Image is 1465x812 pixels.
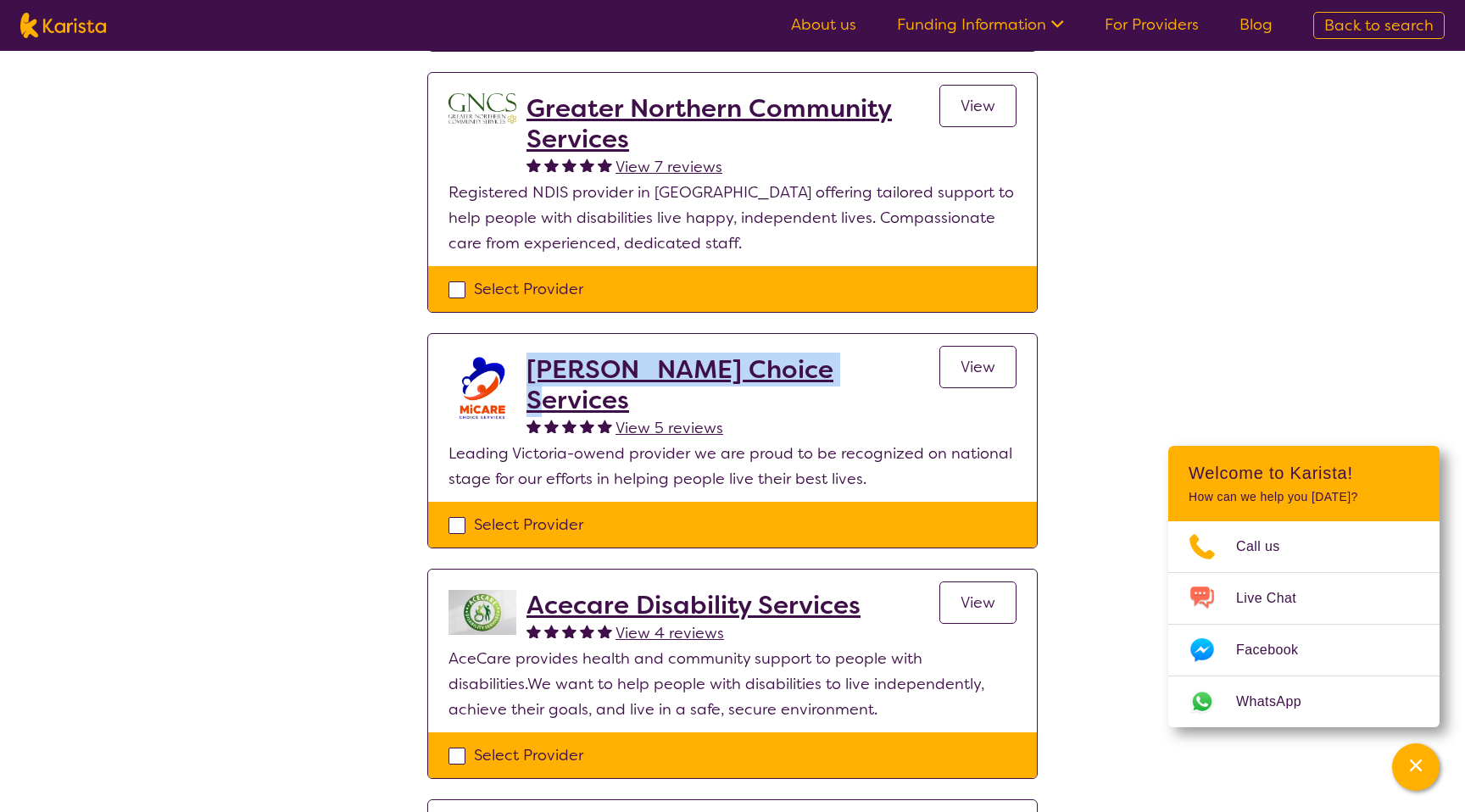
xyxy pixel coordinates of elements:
[448,180,1017,256] p: Registered NDIS provider in [GEOGRAPHIC_DATA] offering tailored support to help people with disab...
[544,624,559,638] img: fullstar
[598,158,612,172] img: fullstar
[1168,676,1440,727] a: Web link opens in a new tab.
[448,646,1017,722] p: AceCare provides health and community support to people with disabilities.We want to help people ...
[1236,534,1301,559] span: Call us
[580,624,594,638] img: fullstar
[939,85,1017,127] a: View
[20,13,106,38] img: Karista logo
[526,624,541,638] img: fullstar
[961,357,995,377] span: View
[580,158,594,172] img: fullstar
[1236,689,1322,715] span: WhatsApp
[1324,15,1434,36] span: Back to search
[1189,490,1419,504] p: How can we help you [DATE]?
[1313,12,1445,39] a: Back to search
[616,415,723,441] a: View 5 reviews
[598,419,612,433] img: fullstar
[448,590,516,635] img: ygzmrtobtrewhewwniw4.jpg
[939,346,1017,388] a: View
[562,419,577,433] img: fullstar
[791,14,856,35] a: About us
[544,419,559,433] img: fullstar
[526,354,939,415] a: [PERSON_NAME] Choice Services
[1168,521,1440,727] ul: Choose channel
[562,624,577,638] img: fullstar
[526,419,541,433] img: fullstar
[616,620,724,646] a: View 4 reviews
[580,419,594,433] img: fullstar
[526,158,541,172] img: fullstar
[544,158,559,172] img: fullstar
[448,441,1017,492] p: Leading Victoria-owend provider we are proud to be recognized on national stage for our efforts i...
[1392,743,1440,791] button: Channel Menu
[526,93,939,154] a: Greater Northern Community Services
[448,354,516,422] img: myw6lgfxjxwbmojvczhv.jpg
[1236,637,1318,663] span: Facebook
[598,624,612,638] img: fullstar
[1236,586,1317,611] span: Live Chat
[616,157,722,177] span: View 7 reviews
[1105,14,1199,35] a: For Providers
[961,592,995,613] span: View
[616,623,724,643] span: View 4 reviews
[616,418,723,438] span: View 5 reviews
[1189,463,1419,483] h2: Welcome to Karista!
[526,590,861,620] a: Acecare Disability Services
[961,96,995,116] span: View
[616,154,722,180] a: View 7 reviews
[562,158,577,172] img: fullstar
[1168,446,1440,727] div: Channel Menu
[448,93,516,124] img: dzg979z23sjhha7j1ffl.png
[897,14,1064,35] a: Funding Information
[1239,14,1273,35] a: Blog
[939,581,1017,624] a: View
